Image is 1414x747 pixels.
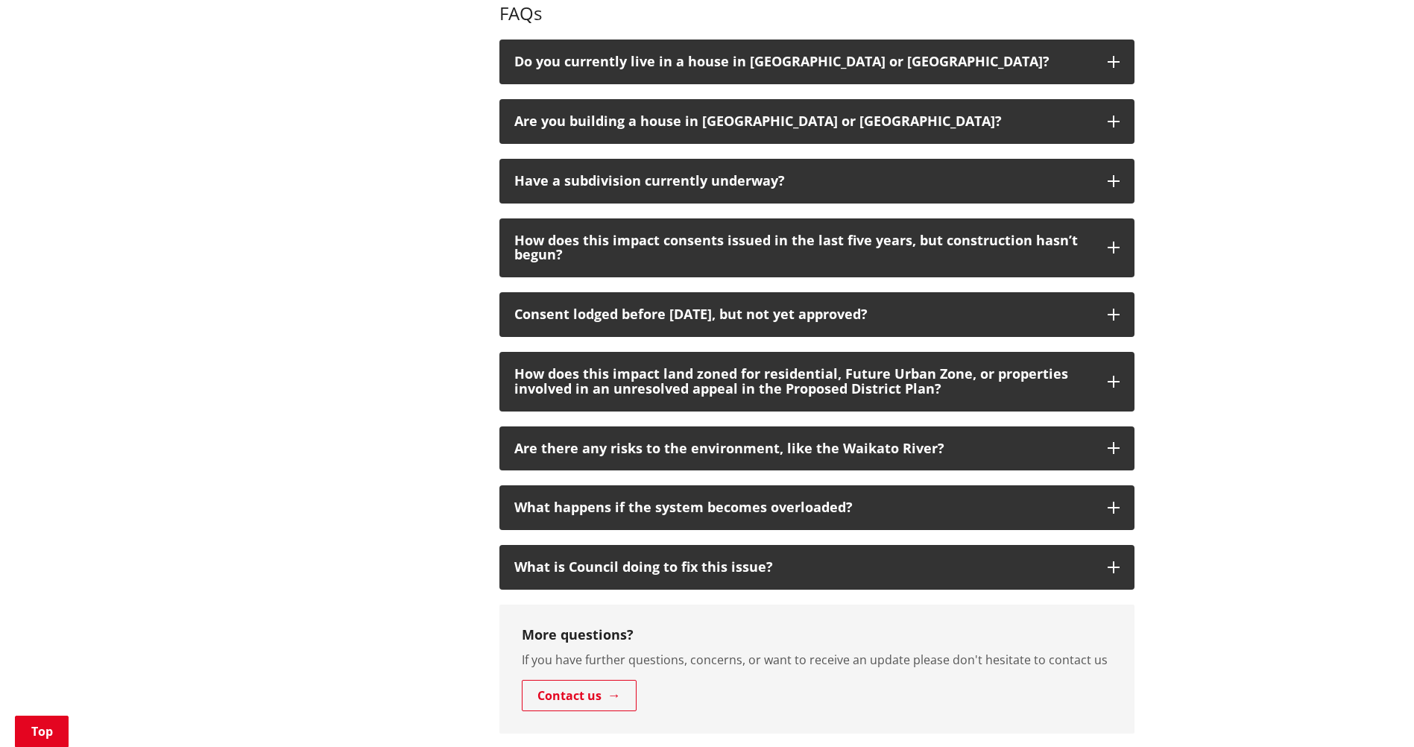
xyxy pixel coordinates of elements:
a: Top [15,716,69,747]
div: Do you currently live in a house in [GEOGRAPHIC_DATA] or [GEOGRAPHIC_DATA]? [514,54,1093,69]
button: Consent lodged before [DATE], but not yet approved? [499,292,1134,337]
a: Contact us [522,680,637,711]
button: Are there any risks to the environment, like the Waikato River? [499,426,1134,471]
h3: More questions? [522,627,1112,643]
button: Have a subdivision currently underway? [499,159,1134,204]
div: How does this impact consents issued in the last five years, but construction hasn’t begun? [514,233,1093,263]
button: What is Council doing to fix this issue? [499,545,1134,590]
div: What is Council doing to fix this issue? [514,560,1093,575]
p: If you have further questions, concerns, or want to receive an update please don't hesitate to co... [522,651,1112,669]
button: Do you currently live in a house in [GEOGRAPHIC_DATA] or [GEOGRAPHIC_DATA]? [499,40,1134,84]
h3: FAQs [499,3,1134,25]
button: Are you building a house in [GEOGRAPHIC_DATA] or [GEOGRAPHIC_DATA]? [499,99,1134,144]
div: What happens if the system becomes overloaded? [514,500,1093,515]
button: How does this impact land zoned for residential, Future Urban Zone, or properties involved in an ... [499,352,1134,412]
iframe: Messenger Launcher [1345,684,1399,738]
button: How does this impact consents issued in the last five years, but construction hasn’t begun? [499,218,1134,278]
div: How does this impact land zoned for residential, Future Urban Zone, or properties involved in an ... [514,367,1093,397]
div: Are there any risks to the environment, like the Waikato River? [514,441,1093,456]
div: Are you building a house in [GEOGRAPHIC_DATA] or [GEOGRAPHIC_DATA]? [514,114,1093,129]
div: Have a subdivision currently underway? [514,174,1093,189]
button: What happens if the system becomes overloaded? [499,485,1134,530]
div: Consent lodged before [DATE], but not yet approved? [514,307,1093,322]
